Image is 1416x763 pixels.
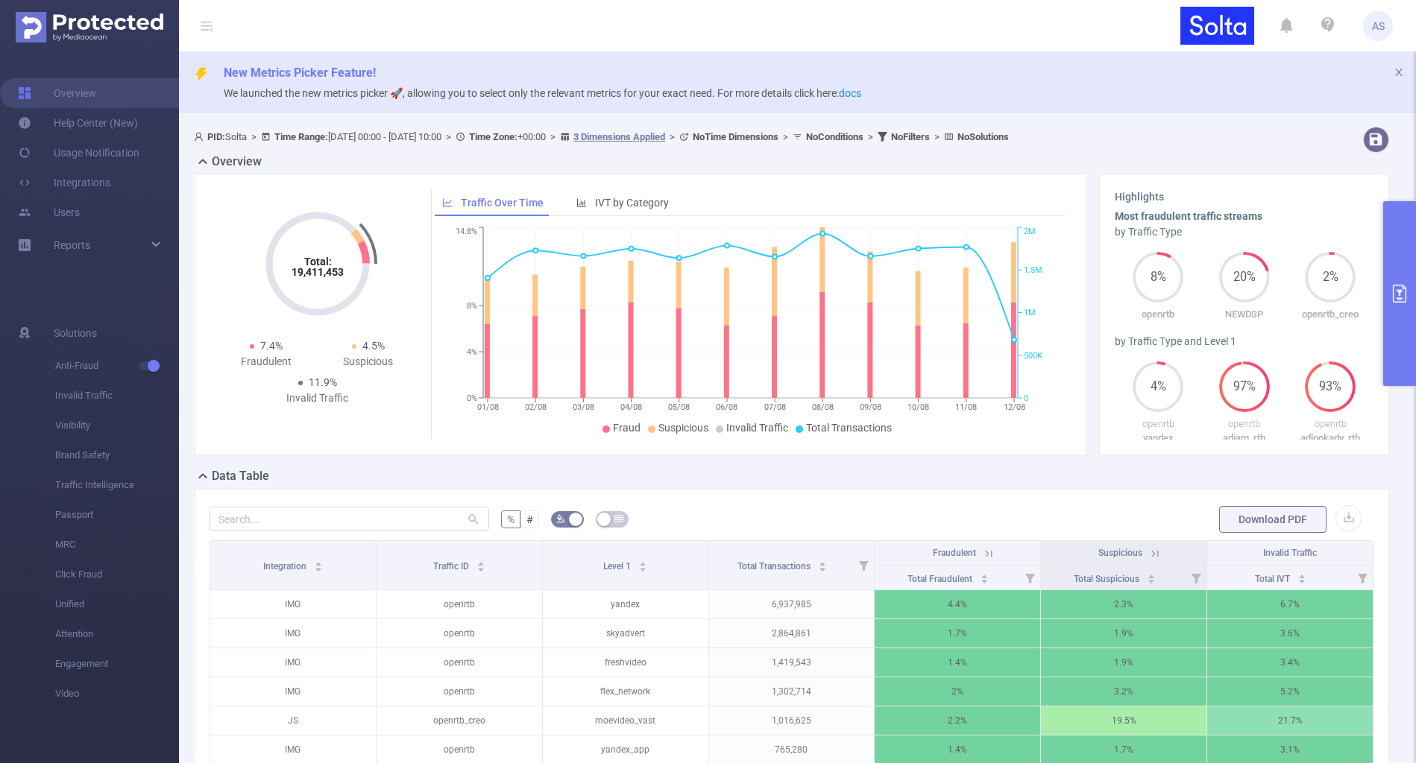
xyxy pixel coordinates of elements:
b: PID: [207,131,225,142]
div: Fraudulent [215,354,318,370]
i: Filter menu [1352,566,1373,589]
span: Solutions [54,318,97,348]
p: 2.3% [1041,590,1206,618]
b: No Solutions [957,131,1009,142]
i: icon: bg-colors [556,514,565,523]
p: yandex [543,590,708,618]
b: No Conditions [806,131,863,142]
tspan: 0 [1024,393,1028,403]
b: Most fraudulent traffic streams [1115,210,1262,222]
span: 20% [1219,271,1270,283]
p: flex_network [543,677,708,706]
p: 2.2% [875,706,1040,735]
tspan: 19,411,453 [292,266,344,278]
b: Time Range: [274,131,328,142]
p: 6,937,985 [709,590,875,618]
span: Integration [263,561,309,572]
p: openrtb [1287,417,1373,431]
span: Brand Safety [55,440,179,470]
p: 1.4% [875,648,1040,677]
span: Solta [DATE] 00:00 - [DATE] 10:00 +00:00 [194,131,1009,142]
span: > [778,131,793,142]
span: # [526,513,533,525]
a: Usage Notification [18,138,139,168]
div: by Traffic Type [1115,224,1373,240]
span: Click Fraud [55,560,179,589]
span: > [863,131,878,142]
p: 3.6% [1207,619,1373,648]
p: 5.2% [1207,677,1373,706]
p: freshvideo [543,648,708,677]
p: openrtb [1115,307,1201,322]
i: icon: close [1394,67,1404,77]
div: Sort [1147,572,1156,581]
p: 1,419,543 [709,648,875,677]
tspan: 1.5M [1024,265,1042,275]
span: Engagement [55,649,179,679]
tspan: 08/08 [812,402,834,412]
span: > [665,131,679,142]
span: Unified [55,589,179,619]
tspan: 10/08 [907,402,929,412]
span: > [441,131,456,142]
a: Reports [54,230,90,260]
a: Users [18,197,80,227]
img: Protected Media [16,12,163,42]
button: icon: close [1394,64,1404,80]
span: 93% [1305,381,1356,393]
a: docs [839,87,861,99]
i: icon: caret-down [476,566,485,570]
span: 2% [1305,271,1356,283]
tspan: 09/08 [860,402,881,412]
p: 1.9% [1041,619,1206,648]
tspan: 2M [1024,227,1036,237]
p: IMG [210,677,376,706]
p: 1.9% [1041,648,1206,677]
i: Filter menu [1186,566,1206,589]
p: 6.7% [1207,590,1373,618]
div: Sort [980,572,989,581]
h2: Data Table [212,467,269,485]
p: openrtb [377,677,542,706]
i: icon: caret-up [1297,572,1306,577]
span: % [507,513,515,525]
tspan: 11/08 [955,402,977,412]
i: icon: caret-down [1147,577,1155,582]
tspan: 07/08 [764,402,786,412]
span: Traffic ID [433,561,471,572]
tspan: 02/08 [525,402,547,412]
span: > [930,131,944,142]
p: openrtb [1201,417,1288,431]
h2: Overview [212,153,262,171]
p: openrtb [377,648,542,677]
p: adlookadv_rtb [1287,431,1373,446]
p: openrtb [377,619,542,648]
p: 3.4% [1207,648,1373,677]
span: Suspicious [658,422,708,434]
span: Visibility [55,411,179,440]
tspan: 8% [467,301,477,311]
span: Traffic Over Time [461,197,544,209]
i: icon: line-chart [442,197,453,208]
span: 11.9% [309,376,337,388]
span: Invalid Traffic [726,422,788,434]
p: IMG [210,590,376,618]
div: Invalid Traffic [266,390,368,406]
button: Download PDF [1219,506,1327,533]
i: icon: user [194,132,207,142]
span: AS [1372,11,1385,41]
p: 3.2% [1041,677,1206,706]
span: 97% [1219,381,1270,393]
i: icon: thunderbolt [194,67,209,82]
b: Time Zone: [469,131,517,142]
i: Filter menu [853,541,874,589]
i: icon: caret-up [314,560,322,564]
tspan: 500K [1024,351,1042,361]
div: Sort [314,560,323,569]
u: 3 Dimensions Applied [573,131,665,142]
tspan: 06/08 [716,402,737,412]
tspan: Total: [303,256,331,267]
span: 8% [1133,271,1183,283]
a: Integrations [18,168,110,197]
tspan: 04/08 [620,402,642,412]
